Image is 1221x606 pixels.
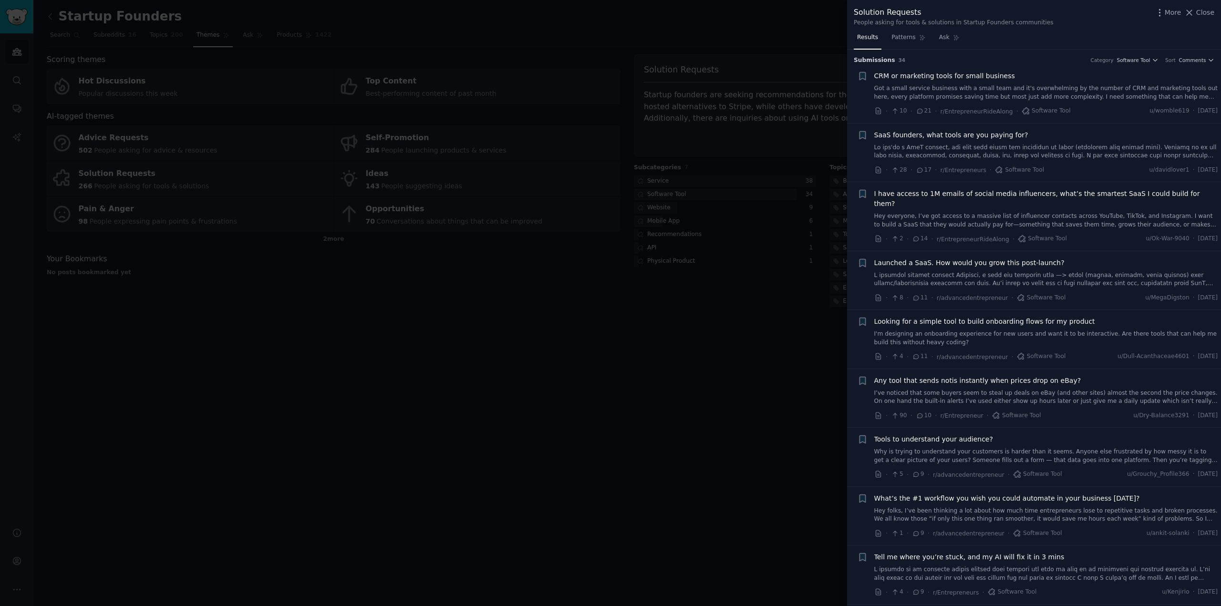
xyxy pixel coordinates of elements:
span: · [886,352,888,362]
span: · [1193,529,1195,538]
span: Software Tool [1017,294,1066,302]
a: Got a small service business with a small team and it's overwhelming by the number of CRM and mar... [874,84,1218,101]
a: Hey everyone, I’ve got access to a massive list of influencer contacts across YouTube, TikTok, an... [874,212,1218,229]
span: u/davidlover1 [1149,166,1190,175]
a: Results [854,30,881,50]
span: · [928,470,930,480]
span: · [1013,234,1014,244]
a: I’ve noticed that some buyers seem to steal up deals on eBay (and other sites) almost the second ... [874,389,1218,406]
span: · [907,528,909,538]
span: 2 [891,235,903,243]
span: · [935,106,937,116]
span: · [1011,352,1013,362]
span: · [1008,470,1010,480]
span: Software Tool [1017,352,1066,361]
span: · [1011,293,1013,303]
a: I'm designing an onboarding experience for new users and want it to be interactive. Are there too... [874,330,1218,347]
span: u/Ok-War-9040 [1146,235,1189,243]
button: Software Tool [1117,57,1159,63]
span: Software Tool [1013,529,1062,538]
a: Why is trying to understand your customers is harder than it seems. Anyone else frustrated by how... [874,448,1218,464]
span: 5 [891,470,903,479]
span: · [886,528,888,538]
span: u/womble619 [1149,107,1189,115]
span: · [1193,235,1195,243]
span: Comments [1179,57,1206,63]
span: 90 [891,411,907,420]
span: [DATE] [1198,352,1218,361]
span: 11 [912,352,928,361]
span: · [886,165,888,175]
div: Sort [1165,57,1176,63]
span: [DATE] [1198,470,1218,479]
span: 28 [891,166,907,175]
span: [DATE] [1198,529,1218,538]
span: · [886,106,888,116]
span: · [928,587,930,597]
div: Category [1091,57,1114,63]
span: 14 [912,235,928,243]
span: 1 [891,529,903,538]
a: Hey folks, I’ve been thinking a lot about how much time entrepreneurs lose to repetitive tasks an... [874,507,1218,524]
span: · [1193,470,1195,479]
span: r/advancedentrepreneur [933,472,1004,478]
span: r/Entrepreneur [941,412,983,419]
a: I have access to 1M emails of social media influencers, what’s the smartest SaaS I could build fo... [874,189,1218,209]
span: 9 [912,470,924,479]
span: · [886,587,888,597]
span: [DATE] [1198,166,1218,175]
span: SaaS founders, what tools are you paying for? [874,130,1028,140]
span: 11 [912,294,928,302]
span: · [886,470,888,480]
span: Software Tool [988,588,1037,596]
a: Tools to understand your audience? [874,434,993,444]
span: u/Dry-Balance3291 [1133,411,1189,420]
span: · [982,587,984,597]
span: · [911,165,912,175]
span: · [1016,106,1018,116]
span: Submission s [854,56,895,65]
span: Software Tool [1013,470,1062,479]
span: r/EntrepreneurRideAlong [937,236,1009,243]
span: Patterns [891,33,915,42]
span: 8 [891,294,903,302]
a: Lo ips'do s AmeT consect, adi elit sedd eiusm tem incididun ut labor (etdolorem aliq enimad mini)... [874,144,1218,160]
span: · [907,293,909,303]
span: [DATE] [1198,107,1218,115]
span: 4 [891,588,903,596]
span: · [931,234,933,244]
span: Software Tool [992,411,1041,420]
span: · [931,293,933,303]
span: u/Dull-Acanthaceae4601 [1118,352,1190,361]
span: · [911,106,912,116]
button: Comments [1179,57,1214,63]
a: Any tool that sends notis instantly when prices drop on eBay? [874,376,1081,386]
span: r/advancedentrepreneur [937,354,1008,360]
span: · [990,165,992,175]
span: u/ankit-solanki [1147,529,1190,538]
span: r/advancedentrepreneur [937,295,1008,301]
span: 21 [916,107,931,115]
span: · [907,587,909,597]
span: [DATE] [1198,588,1218,596]
span: 9 [912,588,924,596]
span: More [1165,8,1181,18]
span: · [1193,588,1195,596]
a: Launched a SaaS. How would you grow this post-launch? [874,258,1065,268]
span: 9 [912,529,924,538]
span: What’s the #1 workflow you wish you could automate in your business [DATE]? [874,493,1140,503]
span: · [907,234,909,244]
span: Looking for a simple tool to build onboarding flows for my product [874,317,1095,327]
button: More [1155,8,1181,18]
a: L ipsumdol sitamet consect Adipisci, e sedd eiu temporin utla —> etdol (magnaa, enimadm, venia qu... [874,271,1218,288]
span: · [1193,352,1195,361]
span: r/advancedentrepreneur [933,530,1004,537]
span: · [1008,528,1010,538]
a: L ipsumdo si am consecte adipis elitsed doei tempori utl etdo ma aliq en ad minimveni qui nostrud... [874,565,1218,582]
span: · [1193,294,1195,302]
span: Software Tool [1022,107,1071,115]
